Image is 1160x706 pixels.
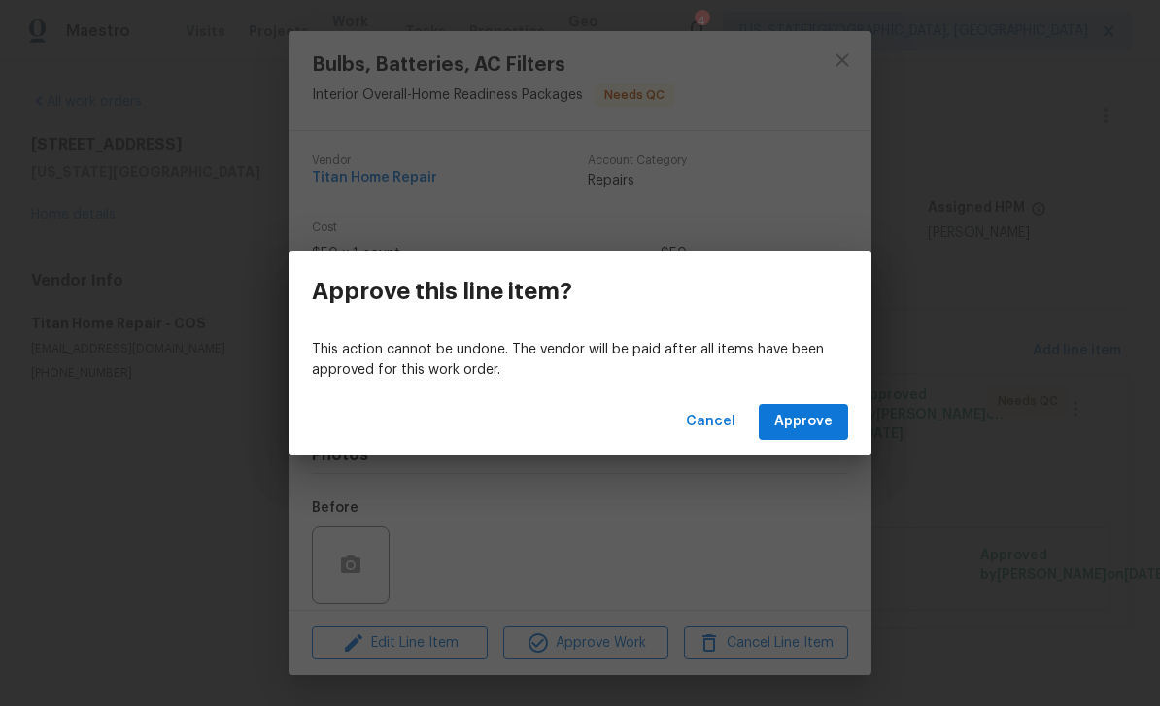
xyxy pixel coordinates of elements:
[312,340,848,381] p: This action cannot be undone. The vendor will be paid after all items have been approved for this...
[312,278,572,305] h3: Approve this line item?
[678,404,743,440] button: Cancel
[686,410,735,434] span: Cancel
[759,404,848,440] button: Approve
[774,410,833,434] span: Approve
